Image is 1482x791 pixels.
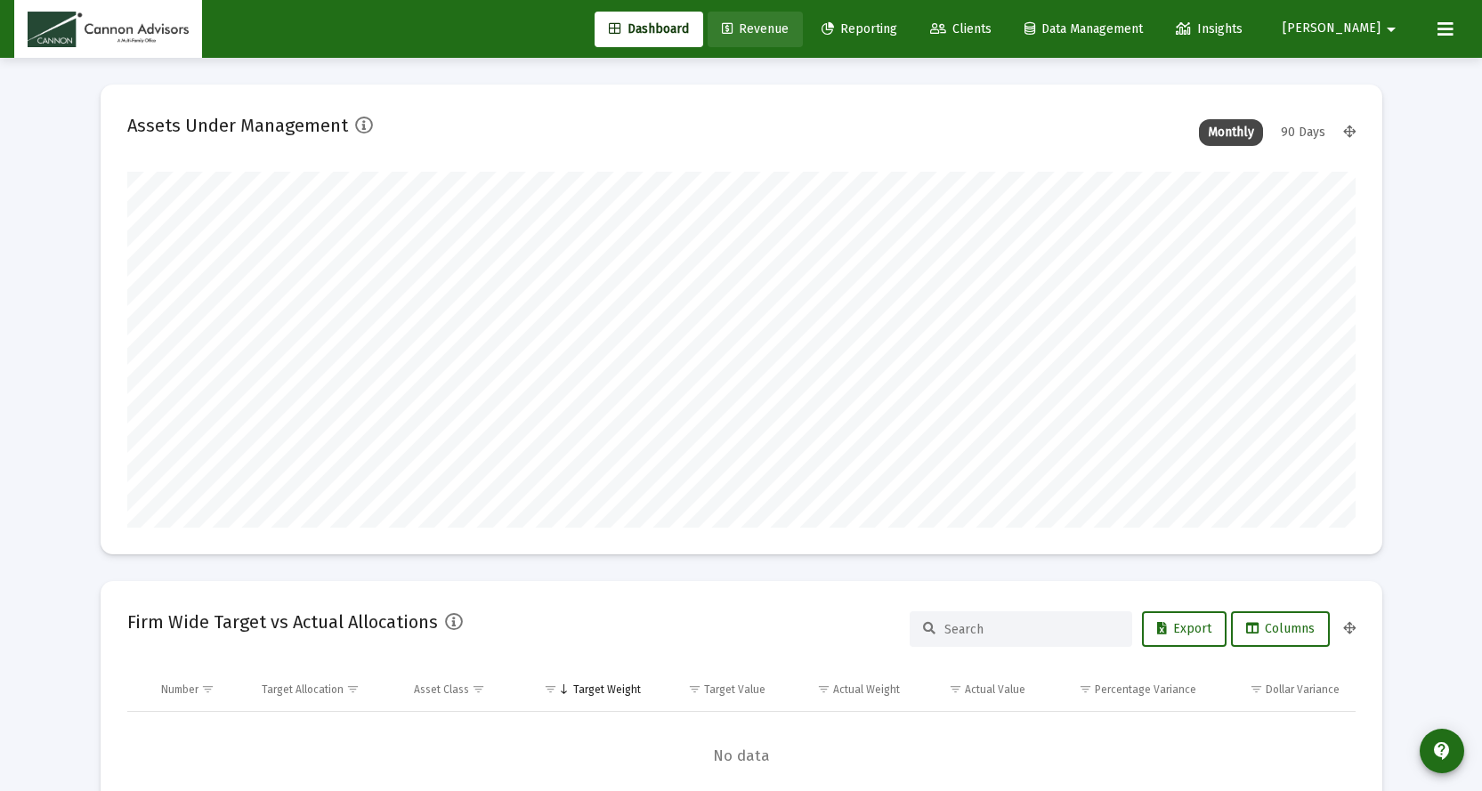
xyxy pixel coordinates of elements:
input: Search [944,622,1119,637]
span: Show filter options for column 'Number' [201,682,215,696]
td: Column Dollar Variance [1209,668,1355,711]
td: Column Percentage Variance [1038,668,1209,711]
div: Target Allocation [262,682,344,697]
span: Reporting [822,21,897,36]
a: Reporting [807,12,911,47]
span: Show filter options for column 'Dollar Variance' [1250,682,1263,696]
span: Dashboard [609,21,689,36]
a: Insights [1162,12,1257,47]
div: Percentage Variance [1095,682,1196,697]
div: Actual Value [965,682,1025,697]
div: Target Weight [573,682,641,697]
td: Column Asset Class [401,668,520,711]
span: Clients [930,21,992,36]
div: 90 Days [1272,119,1334,146]
a: Clients [916,12,1006,47]
td: Column Target Allocation [249,668,401,711]
span: No data [127,747,1356,766]
a: Dashboard [595,12,703,47]
div: Asset Class [414,682,469,697]
td: Column Actual Weight [778,668,911,711]
td: Column Number [149,668,250,711]
a: Revenue [708,12,803,47]
span: Export [1157,621,1211,636]
span: Show filter options for column 'Actual Weight' [817,682,830,696]
span: Columns [1246,621,1315,636]
span: Show filter options for column 'Percentage Variance' [1079,682,1092,696]
div: Number [161,682,198,697]
img: Dashboard [28,12,189,47]
span: Show filter options for column 'Target Weight' [544,682,557,696]
div: Monthly [1199,119,1263,146]
h2: Assets Under Management [127,111,348,140]
span: Show filter options for column 'Target Value' [688,682,701,696]
button: Columns [1231,611,1330,647]
mat-icon: arrow_drop_down [1381,12,1402,47]
span: Show filter options for column 'Target Allocation' [346,682,360,696]
span: [PERSON_NAME] [1283,21,1381,36]
a: Data Management [1010,12,1157,47]
span: Revenue [722,21,789,36]
td: Column Target Value [653,668,779,711]
h2: Firm Wide Target vs Actual Allocations [127,608,438,636]
span: Data Management [1024,21,1143,36]
button: [PERSON_NAME] [1261,11,1423,46]
div: Dollar Variance [1266,682,1340,697]
span: Insights [1176,21,1243,36]
td: Column Target Weight [520,668,653,711]
div: Target Value [704,682,765,697]
span: Show filter options for column 'Actual Value' [949,682,962,696]
td: Column Actual Value [912,668,1038,711]
span: Show filter options for column 'Asset Class' [472,682,485,696]
mat-icon: contact_support [1431,740,1453,762]
button: Export [1142,611,1227,647]
div: Actual Weight [833,682,900,697]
